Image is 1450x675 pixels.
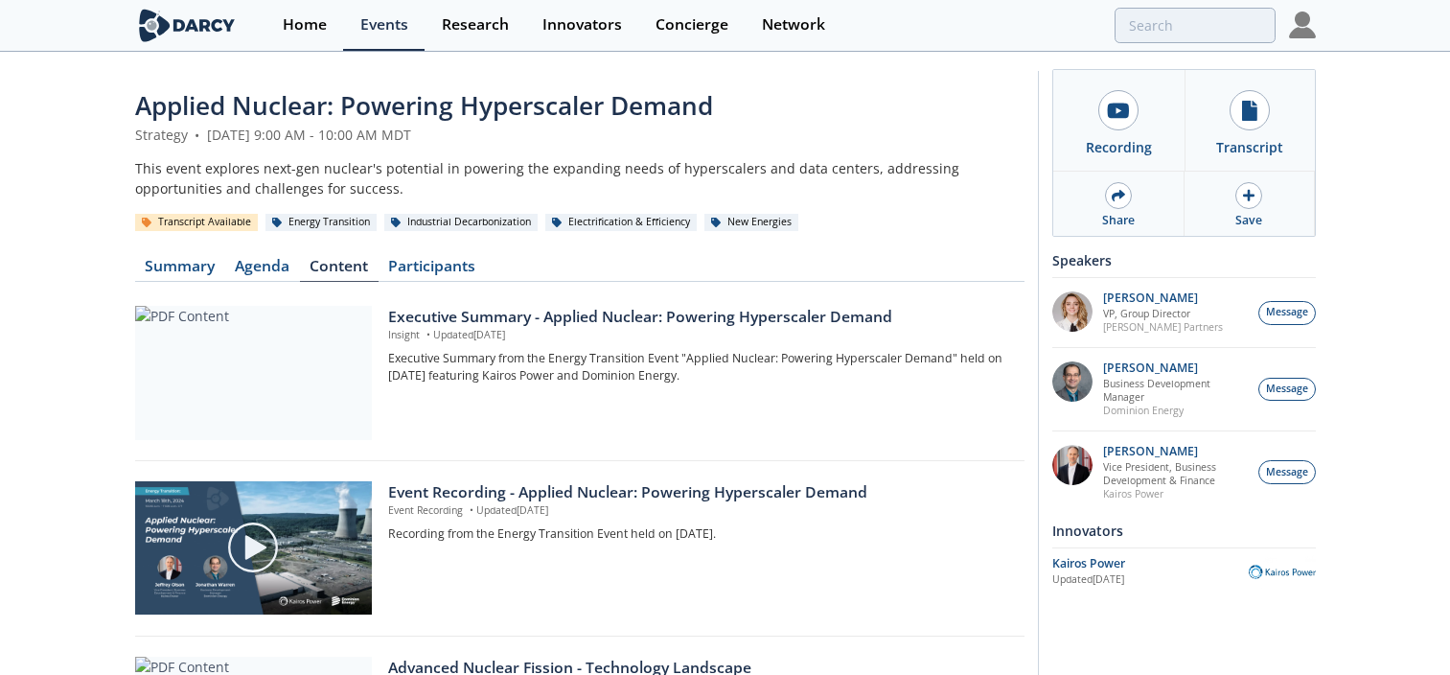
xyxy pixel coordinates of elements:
span: • [192,126,203,144]
p: [PERSON_NAME] [1103,445,1249,458]
div: Save [1235,212,1262,229]
img: play-chapters-gray.svg [226,521,280,574]
a: Kairos Power Updated[DATE] Kairos Power [1052,555,1316,589]
img: Kairos Power [1249,555,1316,589]
div: Events [360,17,408,33]
div: Innovators [1052,514,1316,547]
input: Advanced Search [1115,8,1276,43]
div: New Energies [704,214,799,231]
button: Message [1258,301,1316,325]
span: Applied Nuclear: Powering Hyperscaler Demand [135,88,713,123]
p: Recording from the Energy Transition Event held on [DATE]. [388,525,1010,543]
a: Transcript [1185,70,1316,171]
a: Summary [135,259,225,282]
a: Participants [379,259,486,282]
p: Dominion Energy [1103,404,1249,417]
img: 839d308f-3ff3-471b-b2d8-7802f768a340 [1052,361,1093,402]
img: Video Content [135,481,372,615]
span: • [423,328,433,341]
p: Event Recording Updated [DATE] [388,503,1010,519]
span: Message [1266,382,1308,397]
div: Updated [DATE] [1052,572,1249,588]
p: [PERSON_NAME] [1103,291,1223,305]
div: Recording [1086,137,1152,157]
div: Transcript [1216,137,1283,157]
button: Message [1258,460,1316,484]
a: Content [300,259,379,282]
p: Vice President, Business Development & Finance [1103,460,1249,487]
p: [PERSON_NAME] Partners [1103,320,1223,334]
span: Message [1266,465,1308,480]
div: Concierge [656,17,728,33]
div: Event Recording - Applied Nuclear: Powering Hyperscaler Demand [388,481,1010,504]
img: 5f7d7b9a-a137-4c78-902f-0a628b2f2d3a [1052,445,1093,485]
div: Electrification & Efficiency [545,214,698,231]
div: Strategy [DATE] 9:00 AM - 10:00 AM MDT [135,125,1024,145]
div: Research [442,17,509,33]
p: Insight Updated [DATE] [388,328,1010,343]
div: Share [1102,212,1135,229]
div: Network [762,17,825,33]
p: [PERSON_NAME] [1103,361,1249,375]
span: Message [1266,305,1308,320]
div: Energy Transition [265,214,378,231]
a: PDF Content Executive Summary - Applied Nuclear: Powering Hyperscaler Demand Insight •Updated[DAT... [135,306,1024,440]
button: Message [1258,378,1316,402]
div: Industrial Decarbonization [384,214,539,231]
p: VP, Group Director [1103,307,1223,320]
a: Video Content Event Recording - Applied Nuclear: Powering Hyperscaler Demand Event Recording •Upd... [135,481,1024,616]
p: Kairos Power [1103,487,1249,500]
div: Transcript Available [135,214,259,231]
div: Speakers [1052,244,1316,277]
img: 44ccd8c9-e52b-4c72-ab7d-11e8f517fc49 [1052,291,1093,332]
a: Recording [1053,70,1185,171]
div: Executive Summary - Applied Nuclear: Powering Hyperscaler Demand [388,306,1010,329]
p: Executive Summary from the Energy Transition Event "Applied Nuclear: Powering Hyperscaler Demand"... [388,350,1010,385]
img: Profile [1289,12,1316,38]
div: Innovators [542,17,622,33]
a: Agenda [225,259,300,282]
div: Home [283,17,327,33]
div: Kairos Power [1052,555,1249,572]
div: This event explores next-gen nuclear's potential in powering the expanding needs of hyperscalers ... [135,158,1024,198]
iframe: chat widget [1369,598,1431,656]
img: logo-wide.svg [135,9,240,42]
p: Business Development Manager [1103,377,1249,404]
span: • [466,503,476,517]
